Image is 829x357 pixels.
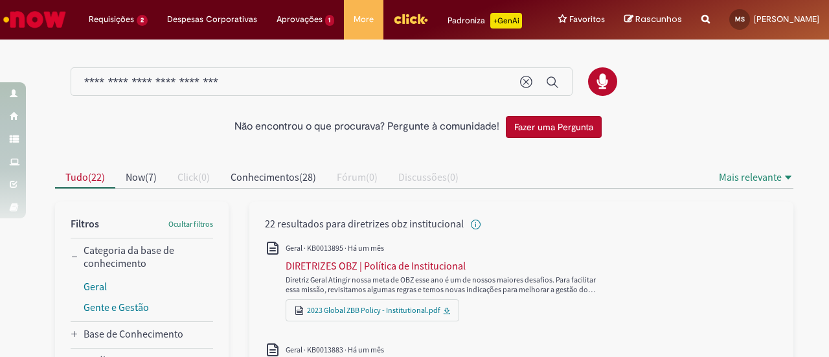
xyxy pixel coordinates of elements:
button: Fazer uma Pergunta [506,116,602,138]
span: [PERSON_NAME] [754,14,819,25]
span: Favoritos [569,13,605,26]
p: +GenAi [490,13,522,29]
span: More [354,13,374,26]
span: Aprovações [277,13,323,26]
span: Rascunhos [635,13,682,25]
span: Requisições [89,13,134,26]
img: ServiceNow [1,6,68,32]
img: click_logo_yellow_360x200.png [393,9,428,29]
span: 1 [325,15,335,26]
div: Padroniza [448,13,522,29]
span: Despesas Corporativas [167,13,257,26]
a: Rascunhos [624,14,682,26]
h2: Não encontrou o que procurava? Pergunte à comunidade! [234,121,499,133]
span: MS [735,15,745,23]
span: 2 [137,15,148,26]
